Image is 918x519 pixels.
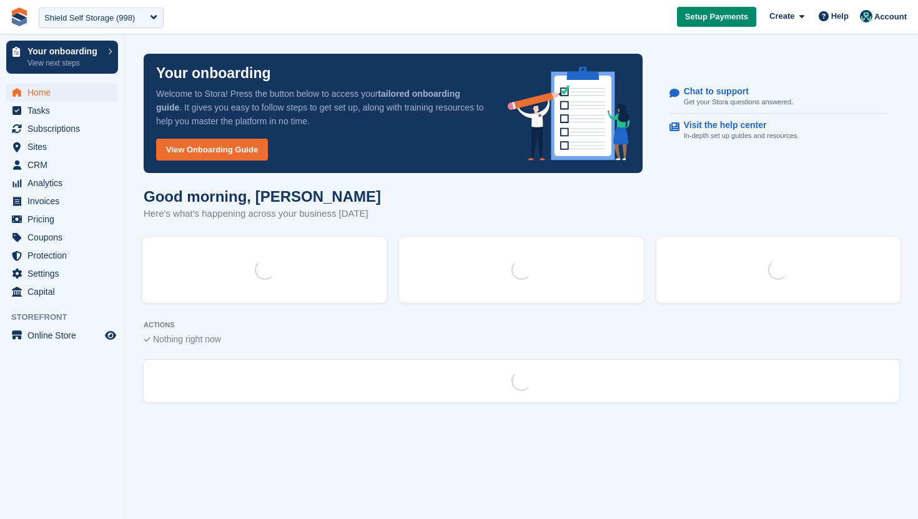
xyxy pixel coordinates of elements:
[6,138,118,156] a: menu
[685,11,748,23] span: Setup Payments
[27,174,102,192] span: Analytics
[156,87,488,128] p: Welcome to Stora! Press the button below to access your . It gives you easy to follow steps to ge...
[27,156,102,174] span: CRM
[103,328,118,343] a: Preview store
[27,138,102,156] span: Sites
[10,7,29,26] img: stora-icon-8386f47178a22dfd0bd8f6a31ec36ba5ce8667c1dd55bd0f319d3a0aa187defe.svg
[684,97,793,107] p: Get your Stora questions answered.
[6,120,118,137] a: menu
[874,11,907,23] span: Account
[6,84,118,101] a: menu
[769,10,794,22] span: Create
[27,192,102,210] span: Invoices
[27,247,102,264] span: Protection
[153,334,221,344] span: Nothing right now
[684,120,789,131] p: Visit the help center
[27,283,102,300] span: Capital
[508,67,630,161] img: onboarding-info-6c161a55d2c0e0a8cae90662b2fe09162a5109e8cc188191df67fb4f79e88e88.svg
[27,47,102,56] p: Your onboarding
[6,174,118,192] a: menu
[156,139,268,161] a: View Onboarding Guide
[831,10,849,22] span: Help
[6,327,118,344] a: menu
[27,327,102,344] span: Online Store
[44,12,135,24] div: Shield Self Storage (998)
[6,102,118,119] a: menu
[6,41,118,74] a: Your onboarding View next steps
[27,265,102,282] span: Settings
[144,188,381,205] h1: Good morning, [PERSON_NAME]
[6,247,118,264] a: menu
[11,311,124,324] span: Storefront
[27,57,102,69] p: View next steps
[6,283,118,300] a: menu
[144,337,151,342] img: blank_slate_check_icon-ba018cac091ee9be17c0a81a6c232d5eb81de652e7a59be601be346b1b6ddf79.svg
[27,229,102,246] span: Coupons
[144,207,381,221] p: Here's what's happening across your business [DATE]
[6,229,118,246] a: menu
[156,66,271,81] p: Your onboarding
[684,86,783,97] p: Chat to support
[6,210,118,228] a: menu
[6,265,118,282] a: menu
[27,210,102,228] span: Pricing
[27,120,102,137] span: Subscriptions
[6,156,118,174] a: menu
[144,321,899,329] p: ACTIONS
[677,7,756,27] a: Setup Payments
[684,131,799,141] p: In-depth set up guides and resources.
[860,10,872,22] img: Jennifer Ofodile
[669,114,887,147] a: Visit the help center In-depth set up guides and resources.
[27,84,102,101] span: Home
[27,102,102,119] span: Tasks
[669,80,887,114] a: Chat to support Get your Stora questions answered.
[6,192,118,210] a: menu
